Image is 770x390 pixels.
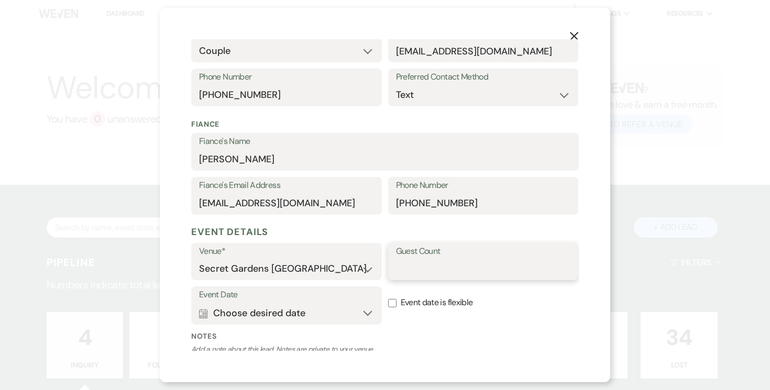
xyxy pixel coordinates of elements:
input: Event date is flexible [388,299,397,307]
p: Fiance [191,119,579,130]
label: Event Date [199,287,374,303]
label: Phone Number [396,178,571,193]
label: Fiance's Name [199,134,571,149]
label: Venue* [199,244,374,259]
label: Phone Number [199,70,374,85]
input: First and Last Name [199,149,571,170]
p: Add a note about this lead. Notes are private to your venue. [191,344,579,355]
label: Event date is flexible [388,286,579,319]
label: Preferred Contact Method [396,70,571,85]
label: Notes [191,331,579,342]
h5: Event Details [191,224,579,240]
label: Fiance's Email Address [199,178,374,193]
button: Choose desired date [199,303,374,324]
label: Guest Count [396,244,571,259]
